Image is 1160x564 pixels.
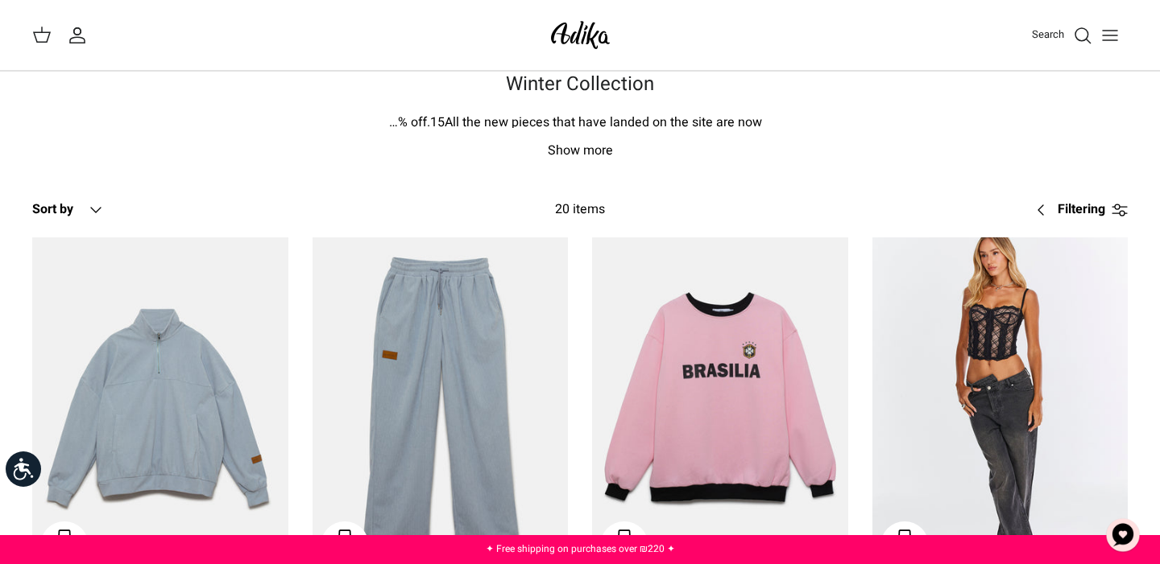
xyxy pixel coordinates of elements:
[398,113,430,132] font: % off.
[68,26,93,45] a: My account
[1058,200,1105,219] font: Filtering
[548,141,613,160] font: Show more
[1099,511,1147,559] button: Chat
[1092,18,1128,53] button: Toggle menu
[430,113,445,132] font: 15
[555,200,605,219] font: 20 items
[445,113,762,132] font: All the new pieces that have landed on the site are now
[486,541,675,556] a: ✦ Free shipping on purchases over ₪220 ✦
[32,192,106,228] button: Sort by
[546,16,615,54] img: Adika IL
[32,200,73,219] font: Sort by
[1032,27,1064,42] font: Search
[1032,26,1092,45] a: Search
[506,70,654,98] font: Winter Collection
[1025,191,1128,229] a: Filtering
